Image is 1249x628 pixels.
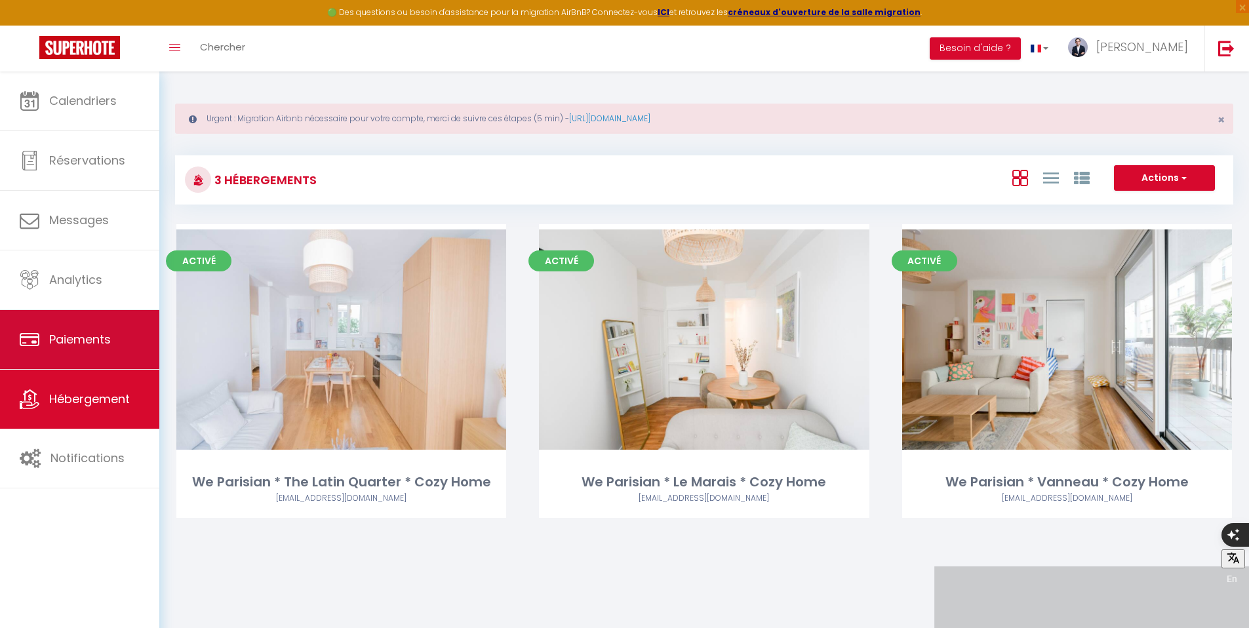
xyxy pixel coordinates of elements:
span: Réservations [49,152,125,168]
div: We Parisian * Le Marais * Cozy Home [539,472,869,492]
img: Super Booking [39,36,120,59]
div: Airbnb [902,492,1232,505]
img: logout [1218,40,1235,56]
a: Vue par Groupe [1074,167,1090,188]
a: Vue en Box [1012,167,1028,188]
span: Paiements [49,331,111,347]
a: ... [PERSON_NAME] [1058,26,1204,71]
button: Ouvrir le widget de chat LiveChat [10,5,50,45]
iframe: Chat [1193,569,1239,618]
span: Analytics [49,271,102,288]
div: We Parisian * Vanneau * Cozy Home [902,472,1232,492]
img: ... [1068,37,1088,57]
a: Vue en Liste [1043,167,1059,188]
span: [PERSON_NAME] [1096,39,1188,55]
span: Activé [528,250,594,271]
span: Activé [166,250,231,271]
div: Airbnb [539,492,869,505]
span: Messages [49,212,109,228]
a: ICI [658,7,669,18]
div: We Parisian * The Latin Quarter * Cozy Home [176,472,506,492]
button: Besoin d'aide ? [930,37,1021,60]
span: Calendriers [49,92,117,109]
a: [URL][DOMAIN_NAME] [569,113,650,124]
a: Chercher [190,26,255,71]
div: Airbnb [176,492,506,505]
span: Chercher [200,40,245,54]
span: Activé [892,250,957,271]
a: créneaux d'ouverture de la salle migration [728,7,921,18]
span: × [1218,111,1225,128]
span: Notifications [50,450,125,466]
button: Actions [1114,165,1215,191]
div: Urgent : Migration Airbnb nécessaire pour votre compte, merci de suivre ces étapes (5 min) - [175,104,1233,134]
span: Hébergement [49,391,130,407]
button: Close [1218,114,1225,126]
h3: 3 Hébergements [211,165,317,195]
